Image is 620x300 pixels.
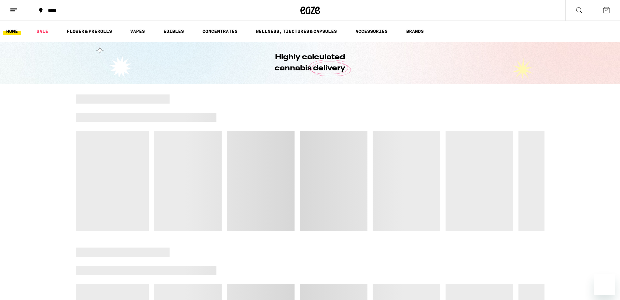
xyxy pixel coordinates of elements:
[127,27,148,35] a: VAPES
[253,27,340,35] a: WELLNESS, TINCTURES & CAPSULES
[199,27,241,35] a: CONCENTRATES
[3,27,21,35] a: HOME
[594,274,615,295] iframe: Button to launch messaging window
[63,27,115,35] a: FLOWER & PREROLLS
[403,27,427,35] a: BRANDS
[256,52,364,74] h1: Highly calculated cannabis delivery
[160,27,187,35] a: EDIBLES
[33,27,51,35] a: SALE
[352,27,391,35] a: ACCESSORIES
